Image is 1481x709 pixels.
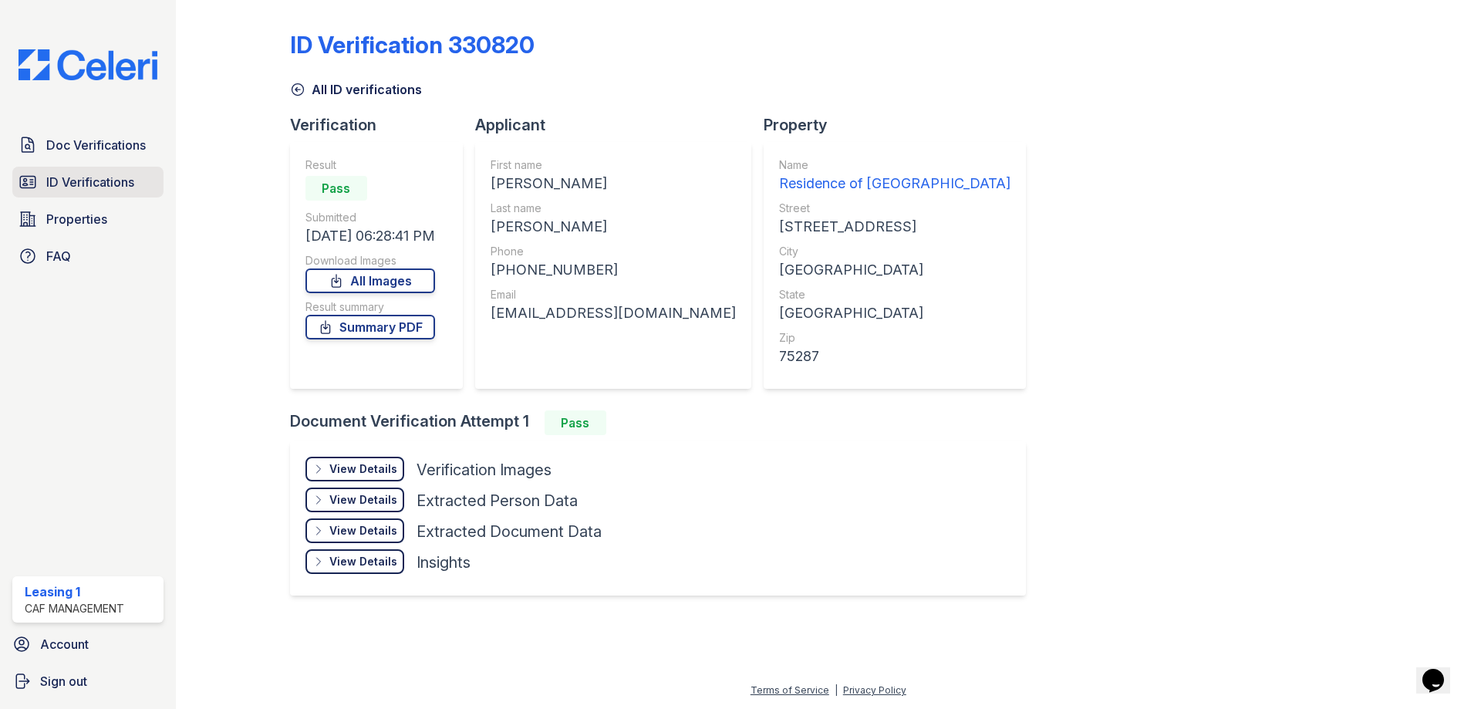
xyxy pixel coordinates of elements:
a: Privacy Policy [843,684,906,696]
div: Pass [545,410,606,435]
div: Verification [290,114,475,136]
div: View Details [329,461,397,477]
div: View Details [329,554,397,569]
a: Account [6,629,170,660]
span: FAQ [46,247,71,265]
div: Result summary [305,299,435,315]
div: Property [764,114,1038,136]
div: Submitted [305,210,435,225]
div: Applicant [475,114,764,136]
div: ID Verification 330820 [290,31,535,59]
div: Pass [305,176,367,201]
div: View Details [329,492,397,508]
div: First name [491,157,736,173]
div: | [835,684,838,696]
div: 75287 [779,346,1010,367]
div: [EMAIL_ADDRESS][DOMAIN_NAME] [491,302,736,324]
div: [GEOGRAPHIC_DATA] [779,302,1010,324]
div: Phone [491,244,736,259]
div: [PERSON_NAME] [491,216,736,238]
div: Verification Images [417,459,552,481]
div: [PHONE_NUMBER] [491,259,736,281]
div: Email [491,287,736,302]
div: Result [305,157,435,173]
a: Terms of Service [751,684,829,696]
iframe: chat widget [1416,647,1466,694]
div: State [779,287,1010,302]
span: Sign out [40,672,87,690]
div: Name [779,157,1010,173]
div: View Details [329,523,397,539]
a: Name Residence of [GEOGRAPHIC_DATA] [779,157,1010,194]
div: Residence of [GEOGRAPHIC_DATA] [779,173,1010,194]
div: [GEOGRAPHIC_DATA] [779,259,1010,281]
div: Street [779,201,1010,216]
div: CAF Management [25,601,124,616]
div: Document Verification Attempt 1 [290,410,1038,435]
a: FAQ [12,241,164,272]
div: Insights [417,552,471,573]
div: Extracted Document Data [417,521,602,542]
a: ID Verifications [12,167,164,198]
a: Sign out [6,666,170,697]
span: Properties [46,210,107,228]
div: [STREET_ADDRESS] [779,216,1010,238]
a: Summary PDF [305,315,435,339]
div: Download Images [305,253,435,268]
div: Extracted Person Data [417,490,578,511]
img: CE_Logo_Blue-a8612792a0a2168367f1c8372b55b34899dd931a85d93a1a3d3e32e68fde9ad4.png [6,49,170,80]
span: Doc Verifications [46,136,146,154]
div: [DATE] 06:28:41 PM [305,225,435,247]
a: Doc Verifications [12,130,164,160]
div: Last name [491,201,736,216]
span: ID Verifications [46,173,134,191]
div: City [779,244,1010,259]
div: Zip [779,330,1010,346]
a: All ID verifications [290,80,422,99]
a: Properties [12,204,164,235]
a: All Images [305,268,435,293]
span: Account [40,635,89,653]
div: [PERSON_NAME] [491,173,736,194]
div: Leasing 1 [25,582,124,601]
